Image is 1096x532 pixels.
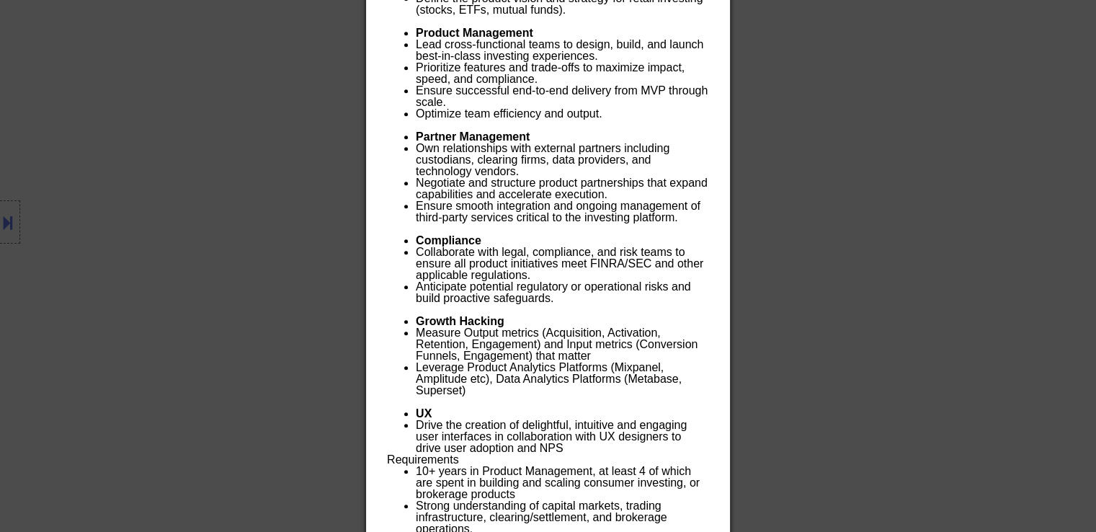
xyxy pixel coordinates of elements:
b: Growth Hacking [416,315,504,327]
li: Negotiate and structure product partnerships that expand capabilities and accelerate execution. [416,177,708,200]
li: Prioritize features and trade-offs to maximize impact, speed, and compliance. [416,62,708,85]
li: Ensure smooth integration and ongoing management of third-party services critical to the investin... [416,200,708,223]
li: Drive the creation of delightful, intuitive and engaging user interfaces in collaboration with UX... [416,420,708,454]
b: Compliance [416,234,481,247]
h3: Requirements [387,454,708,466]
li: 10+ years in Product Management, at least 4 of which are spent in building and scaling consumer i... [416,466,708,500]
b: UX [416,407,432,420]
li: Optimize team efficiency and output. [416,108,708,120]
li: Anticipate potential regulatory or operational risks and build proactive safeguards. [416,281,708,304]
b: Product Management [416,27,533,39]
li: Measure Output metrics (Acquisition, Activation, Retention, Engagement) and Input metrics (Conver... [416,327,708,362]
li: Leverage Product Analytics Platforms (Mixpanel, Amplitude etc), Data Analytics Platforms (Metabas... [416,362,708,396]
li: Ensure successful end-to-end delivery from MVP through scale. [416,85,708,108]
li: Collaborate with legal, compliance, and risk teams to ensure all product initiatives meet FINRA/S... [416,247,708,281]
li: Own relationships with external partners including custodians, clearing firms, data providers, an... [416,143,708,177]
li: Lead cross-functional teams to design, build, and launch best-in-class investing experiences. [416,39,708,62]
b: Partner Management [416,130,530,143]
